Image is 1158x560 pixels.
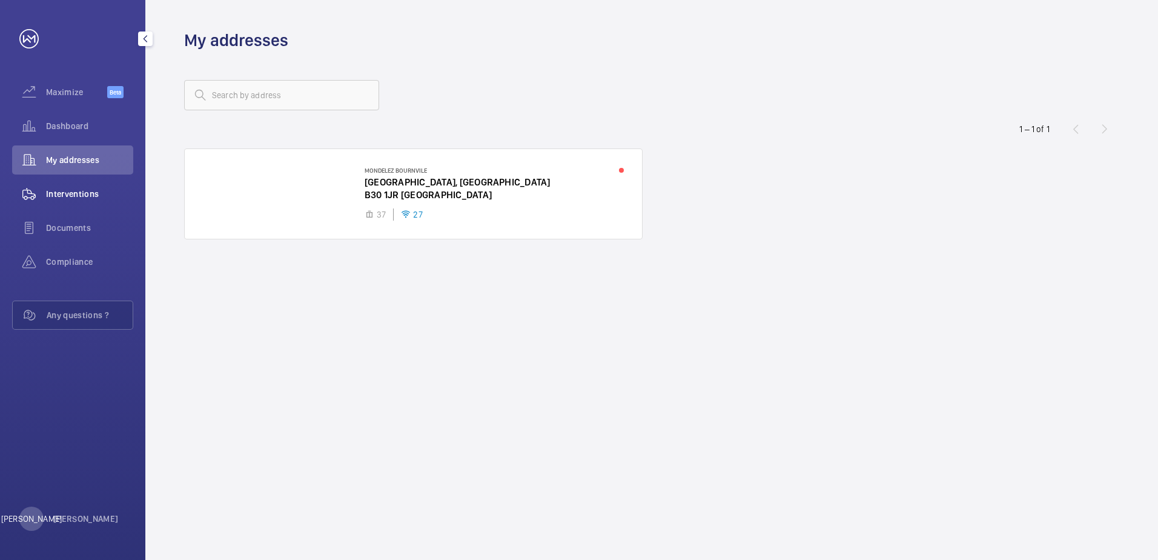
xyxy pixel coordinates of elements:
[107,86,124,98] span: Beta
[47,309,133,321] span: Any questions ?
[53,513,119,525] p: [PERSON_NAME]
[46,154,133,166] span: My addresses
[184,29,288,52] h1: My addresses
[46,188,133,200] span: Interventions
[46,222,133,234] span: Documents
[46,120,133,132] span: Dashboard
[46,256,133,268] span: Compliance
[184,80,379,110] input: Search by address
[1,513,62,525] p: [PERSON_NAME]
[46,86,107,98] span: Maximize
[1019,123,1050,135] div: 1 – 1 of 1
